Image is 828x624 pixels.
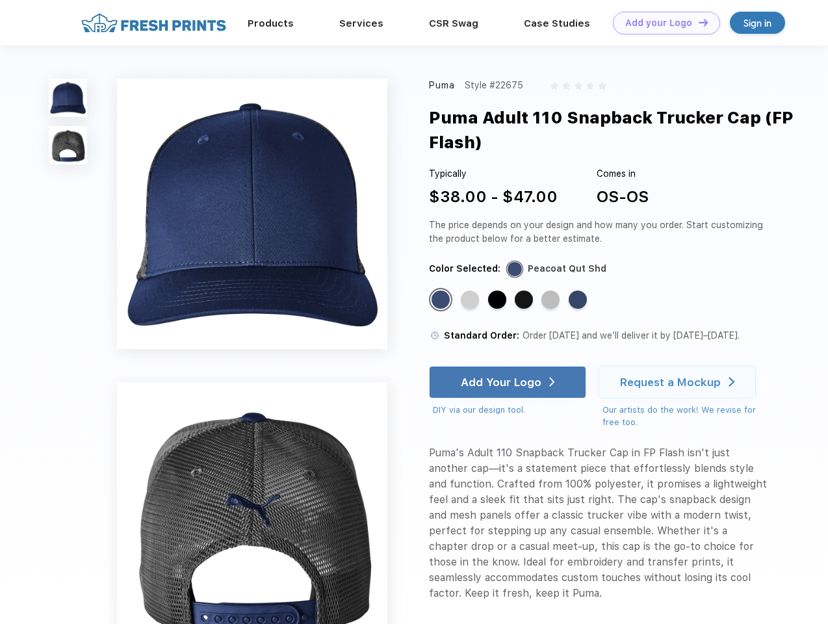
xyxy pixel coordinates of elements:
div: Peacoat Qut Shd [432,291,450,309]
div: Style #22675 [465,79,523,92]
a: Sign in [730,12,785,34]
img: standard order [429,330,441,341]
div: $38.00 - $47.00 [429,185,558,209]
div: Typically [429,167,558,181]
img: white arrow [729,377,734,387]
div: Puma Adult 110 Snapback Trucker Cap (FP Flash) [429,105,801,155]
img: DT [699,19,708,26]
img: gray_star.svg [586,82,594,90]
div: Comes in [597,167,649,181]
img: func=resize&h=100 [49,126,87,164]
img: gray_star.svg [550,82,558,90]
div: Add your Logo [625,18,692,29]
div: Puma's Adult 110 Snapback Trucker Cap in FP Flash isn't just another cap—it's a statement piece t... [429,445,768,601]
img: white arrow [549,377,555,387]
span: Standard Order: [444,330,519,341]
div: Sign in [744,16,771,31]
div: Our artists do the work! We revise for free too. [602,404,768,429]
img: gray_star.svg [598,82,606,90]
a: Products [248,18,294,29]
div: The price depends on your design and how many you order. Start customizing the product below for ... [429,218,768,246]
img: func=resize&h=640 [117,79,387,349]
div: Add Your Logo [461,376,541,389]
div: Request a Mockup [620,376,721,389]
div: Quarry with Brt Whit [541,291,560,309]
div: Peacoat Qut Shd [528,262,606,276]
div: Quarry Brt Whit [461,291,479,309]
div: Pma Blk with Pma Blk [515,291,533,309]
a: CSR Swag [429,18,478,29]
img: gray_star.svg [575,82,582,90]
div: Color Selected: [429,262,500,276]
span: Order [DATE] and we’ll deliver it by [DATE]–[DATE]. [523,330,740,341]
div: Peacoat with Qut Shd [569,291,587,309]
div: Puma [429,79,456,92]
div: Pma Blk Pma Blk [488,291,506,309]
a: Services [339,18,383,29]
img: func=resize&h=100 [49,79,87,117]
div: DIY via our design tool. [433,404,586,417]
div: OS-OS [597,185,649,209]
img: fo%20logo%202.webp [77,12,230,34]
img: gray_star.svg [562,82,570,90]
